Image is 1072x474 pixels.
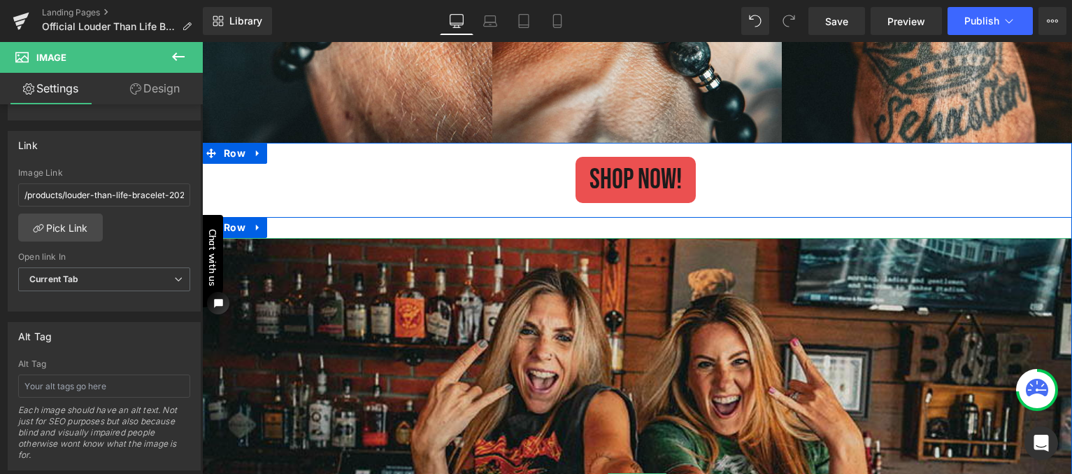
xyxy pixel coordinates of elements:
[36,52,66,63] span: Image
[18,252,190,262] div: Open link In
[42,21,176,32] span: Official Louder Than Life Bracelet 2025
[440,7,473,35] a: Desktop
[18,214,103,242] a: Pick Link
[47,175,65,196] a: Expand / Collapse
[18,405,190,470] div: Each image should have an alt text. Not just for SEO purposes but also because blind and visually...
[775,7,803,35] button: Redo
[741,7,769,35] button: Undo
[964,15,999,27] span: Publish
[825,14,848,29] span: Save
[18,375,190,398] input: Your alt tags go here
[541,7,574,35] a: Mobile
[450,431,464,448] a: Expand / Collapse
[42,7,203,18] a: Landing Pages
[507,7,541,35] a: Tablet
[47,101,65,122] a: Expand / Collapse
[229,15,262,27] span: Library
[5,156,27,179] button: Open chat widget
[104,73,206,104] a: Design
[1024,426,1058,460] div: Open Intercom Messenger
[420,431,450,448] span: Image
[948,7,1033,35] button: Publish
[203,7,272,35] a: New Library
[18,132,38,151] div: Link
[887,14,925,29] span: Preview
[473,7,507,35] a: Laptop
[871,7,942,35] a: Preview
[18,168,190,178] div: Image Link
[18,183,190,207] input: https://your-shop.myshopify.com
[18,359,190,369] div: Alt Tag
[1038,7,1066,35] button: More
[29,274,79,284] b: Current Tab
[373,115,494,161] a: SHOP NOW!
[18,323,52,342] div: Alt Tag
[387,115,480,161] span: SHOP NOW!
